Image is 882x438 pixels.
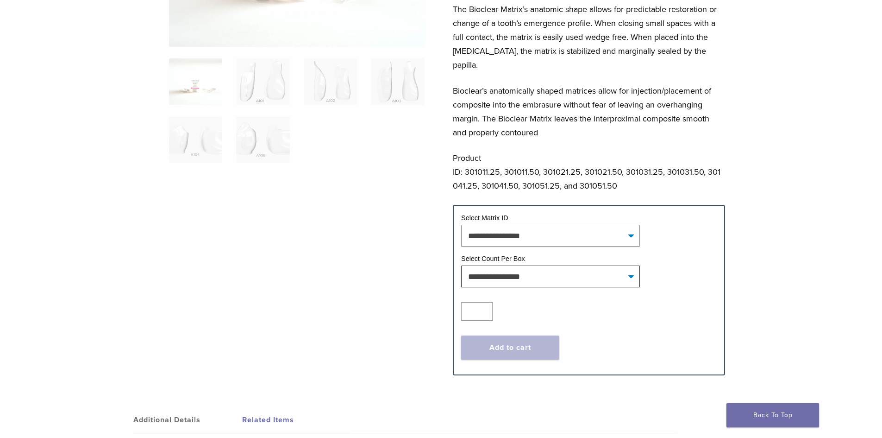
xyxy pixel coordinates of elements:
[242,407,351,433] a: Related Items
[133,407,242,433] a: Additional Details
[169,58,222,105] img: Anterior-Original-A-Series-Matrices-324x324.jpg
[169,117,222,163] img: Original Anterior Matrix - A Series - Image 5
[453,151,725,193] p: Product ID: 301011.25, 301011.50, 301021.25, 301021.50, 301031.25, 301031.50, 301041.25, 301041.5...
[236,58,289,105] img: Original Anterior Matrix - A Series - Image 2
[461,214,508,222] label: Select Matrix ID
[236,117,289,163] img: Original Anterior Matrix - A Series - Image 6
[461,255,525,262] label: Select Count Per Box
[371,58,424,105] img: Original Anterior Matrix - A Series - Image 4
[461,336,559,360] button: Add to cart
[453,84,725,140] p: Bioclear’s anatomically shaped matrices allow for injection/placement of composite into the embra...
[453,2,725,72] p: The Bioclear Matrix’s anatomic shape allows for predictable restoration or change of a tooth’s em...
[304,58,357,105] img: Original Anterior Matrix - A Series - Image 3
[726,403,819,427] a: Back To Top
